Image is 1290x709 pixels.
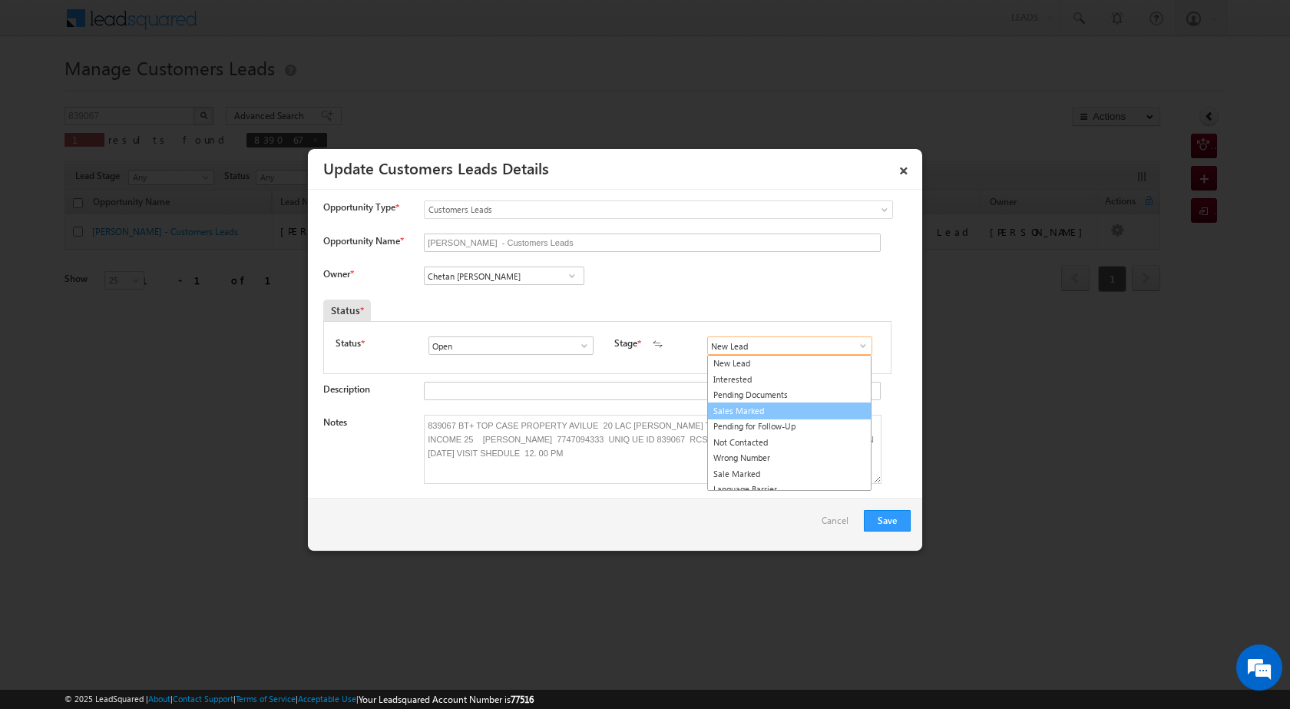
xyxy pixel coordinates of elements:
[707,403,872,420] a: Sales Marked
[708,482,871,498] a: Language Barrier
[236,694,296,704] a: Terms of Service
[511,694,534,705] span: 77516
[562,268,581,283] a: Show All Items
[252,8,289,45] div: Minimize live chat window
[708,372,871,388] a: Interested
[424,200,893,219] a: Customers Leads
[708,387,871,403] a: Pending Documents
[359,694,534,705] span: Your Leadsquared Account Number is
[425,203,830,217] span: Customers Leads
[614,336,637,350] label: Stage
[323,416,347,428] label: Notes
[323,300,371,321] div: Status
[708,435,871,451] a: Not Contacted
[891,154,917,181] a: ×
[173,694,233,704] a: Contact Support
[323,383,370,395] label: Description
[80,81,258,101] div: Chat with us now
[849,338,868,353] a: Show All Items
[571,338,590,353] a: Show All Items
[424,267,584,285] input: Type to Search
[822,510,856,539] a: Cancel
[209,473,279,494] em: Start Chat
[26,81,64,101] img: d_60004797649_company_0_60004797649
[64,692,534,707] span: © 2025 LeadSquared | | | | |
[708,466,871,482] a: Sale Marked
[323,268,353,280] label: Owner
[708,356,871,372] a: New Lead
[298,694,356,704] a: Acceptable Use
[323,235,403,247] label: Opportunity Name
[707,336,872,355] input: Type to Search
[323,157,549,178] a: Update Customers Leads Details
[708,450,871,466] a: Wrong Number
[428,336,594,355] input: Type to Search
[708,419,871,435] a: Pending for Follow-Up
[148,694,170,704] a: About
[864,510,911,532] button: Save
[323,200,395,214] span: Opportunity Type
[20,142,280,460] textarea: Type your message and hit 'Enter'
[336,336,361,350] label: Status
